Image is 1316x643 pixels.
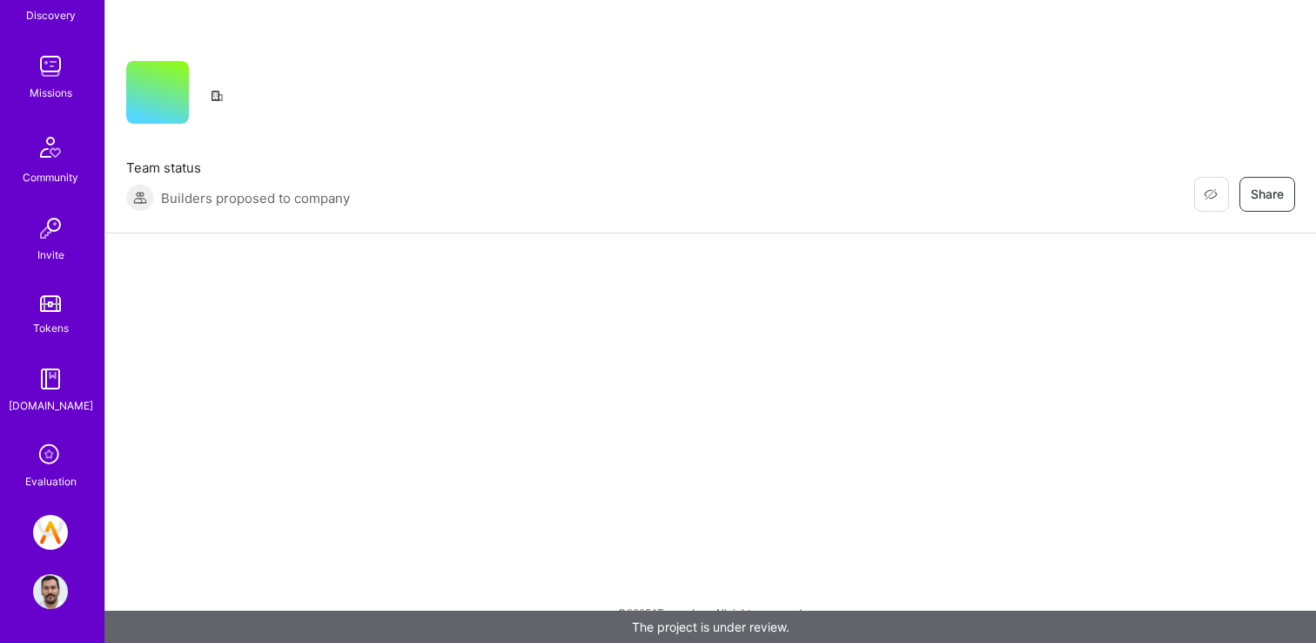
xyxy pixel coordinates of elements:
span: Share [1251,186,1284,203]
div: [DOMAIN_NAME] [9,396,93,415]
span: Team status [126,159,350,177]
div: Discovery [26,6,76,24]
img: tokens [40,295,61,312]
img: guide book [33,362,68,396]
img: A.Team // Selection Team - help us grow the community! [33,515,68,550]
div: Evaluation [25,472,77,491]
div: Invite [37,246,64,264]
img: teamwork [33,49,68,84]
img: User Avatar [33,574,68,609]
img: Builders proposed to company [126,184,154,212]
img: Community [30,126,71,168]
i: icon EyeClosed [1204,187,1218,201]
a: A.Team // Selection Team - help us grow the community! [29,515,72,550]
i: icon CompanyGray [210,89,224,103]
i: icon SelectionTeam [34,439,67,472]
div: The project is under review. [104,611,1316,643]
span: Builders proposed to company [161,189,350,207]
div: Community [23,168,78,186]
button: Share [1239,177,1295,212]
img: Invite [33,211,68,246]
div: Tokens [33,319,69,337]
a: User Avatar [29,574,72,609]
div: Missions [30,84,72,102]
